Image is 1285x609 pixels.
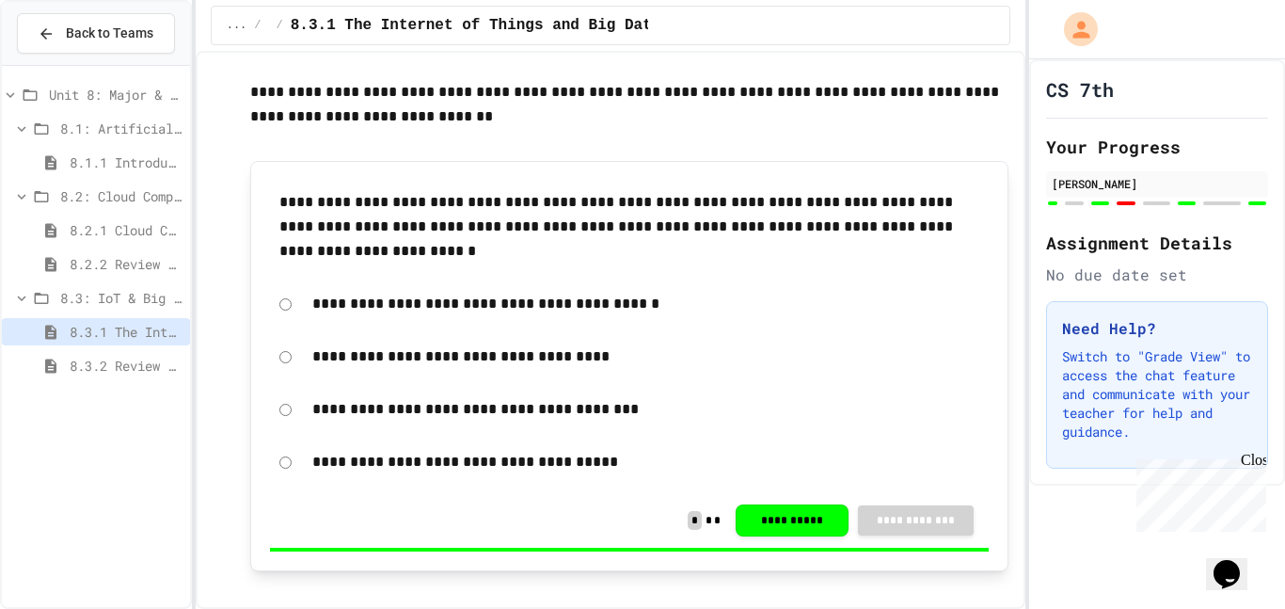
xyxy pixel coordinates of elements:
[1046,230,1268,256] h2: Assignment Details
[60,119,182,138] span: 8.1: Artificial Intelligence Basics
[1046,264,1268,286] div: No due date set
[8,8,130,120] div: Chat with us now!Close
[227,18,247,33] span: ...
[1046,134,1268,160] h2: Your Progress
[60,288,182,308] span: 8.3: IoT & Big Data
[70,254,182,274] span: 8.2.2 Review - Cloud Computing
[254,18,261,33] span: /
[1129,452,1266,532] iframe: chat widget
[1044,8,1103,51] div: My Account
[60,186,182,206] span: 8.2: Cloud Computing
[70,356,182,376] span: 8.3.2 Review - The Internet of Things and Big Data
[1206,534,1266,590] iframe: chat widget
[1062,317,1252,340] h3: Need Help?
[277,18,283,33] span: /
[70,220,182,240] span: 8.2.1 Cloud Computing: Transforming the Digital World
[70,152,182,172] span: 8.1.1 Introduction to Artificial Intelligence
[49,85,182,104] span: Unit 8: Major & Emerging Technologies
[66,24,153,43] span: Back to Teams
[1062,347,1252,441] p: Switch to "Grade View" to access the chat feature and communicate with your teacher for help and ...
[1046,76,1114,103] h1: CS 7th
[1052,175,1262,192] div: [PERSON_NAME]
[291,14,923,37] span: 8.3.1 The Internet of Things and Big Data: Our Connected Digital World
[70,322,182,342] span: 8.3.1 The Internet of Things and Big Data: Our Connected Digital World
